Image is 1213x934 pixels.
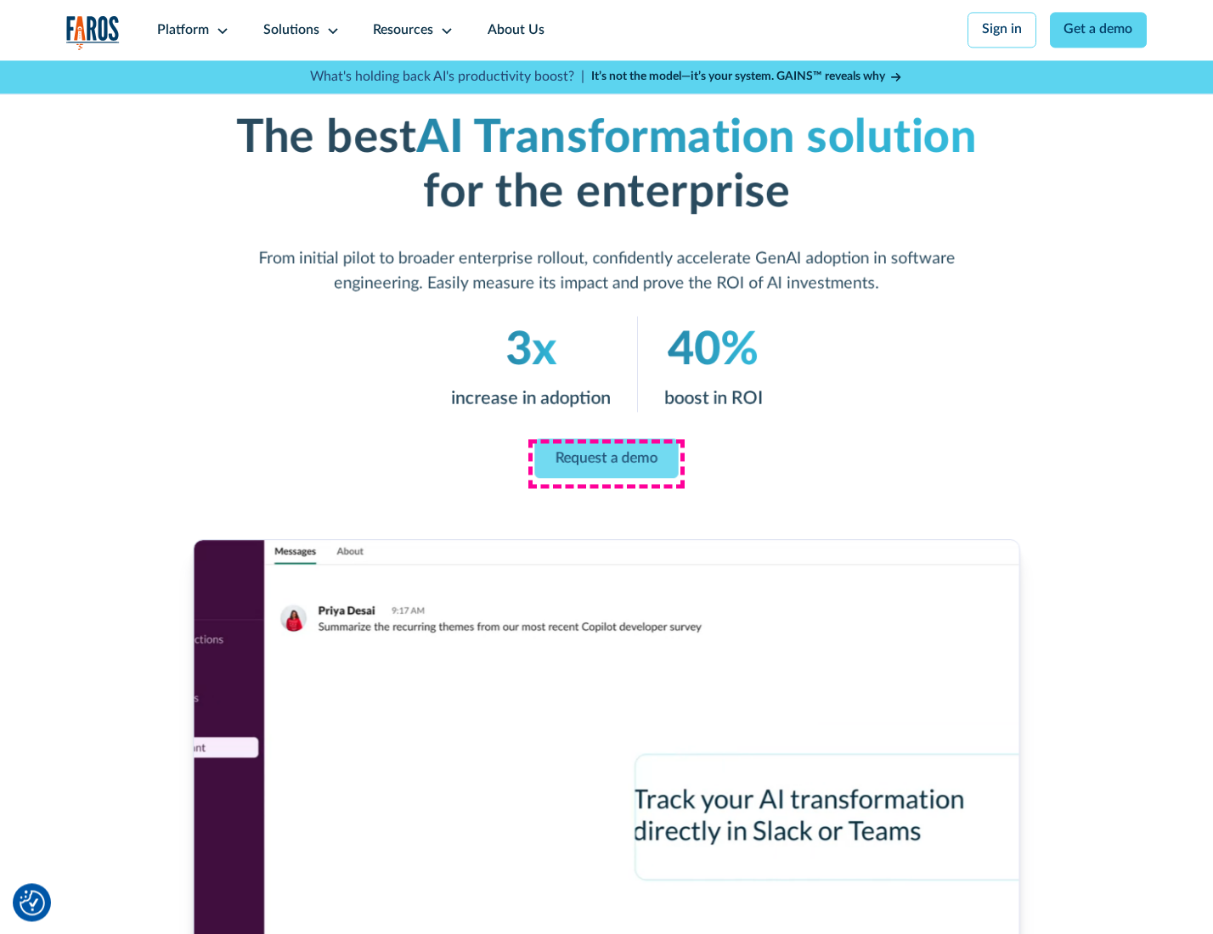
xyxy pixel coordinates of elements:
[263,20,319,41] div: Solutions
[591,68,904,86] a: It’s not the model—it’s your system. GAINS™ reveals why
[20,890,45,915] button: Cookie Settings
[423,170,790,216] strong: for the enterprise
[157,20,209,41] div: Platform
[310,67,584,87] p: What's holding back AI's productivity boost? |
[505,327,556,373] em: 3x
[416,115,977,160] em: AI Transformation solution
[663,385,762,412] p: boost in ROI
[66,15,121,50] a: home
[968,12,1036,48] a: Sign in
[212,247,1001,296] p: From initial pilot to broader enterprise rollout, confidently accelerate GenAI adoption in softwa...
[236,115,416,160] strong: The best
[451,385,611,412] p: increase in adoption
[591,70,885,82] strong: It’s not the model—it’s your system. GAINS™ reveals why
[373,20,433,41] div: Resources
[534,438,678,478] a: Request a demo
[1050,12,1148,48] a: Get a demo
[668,327,759,373] em: 40%
[66,15,121,50] img: Logo of the analytics and reporting company Faros.
[20,890,45,915] img: Revisit consent button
